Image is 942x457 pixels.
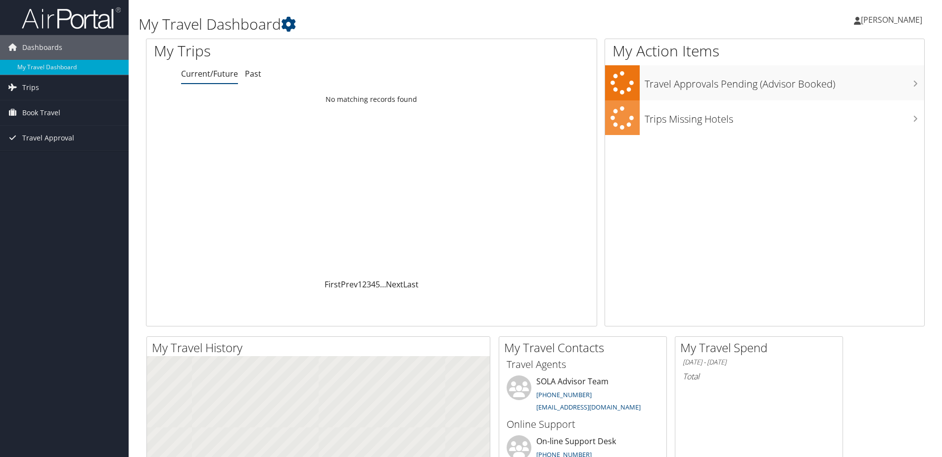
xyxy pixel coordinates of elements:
h3: Trips Missing Hotels [645,107,924,126]
a: Trips Missing Hotels [605,100,924,136]
a: First [325,279,341,290]
a: Past [245,68,261,79]
h6: Total [683,371,835,382]
a: Next [386,279,403,290]
span: … [380,279,386,290]
td: No matching records found [146,91,597,108]
a: Current/Future [181,68,238,79]
a: 2 [362,279,367,290]
a: 3 [367,279,371,290]
a: [PHONE_NUMBER] [536,390,592,399]
span: Travel Approval [22,126,74,150]
a: [PERSON_NAME] [854,5,932,35]
span: Trips [22,75,39,100]
h6: [DATE] - [DATE] [683,358,835,367]
li: SOLA Advisor Team [502,375,664,416]
span: Dashboards [22,35,62,60]
h2: My Travel Contacts [504,339,666,356]
img: airportal-logo.png [22,6,121,30]
a: [EMAIL_ADDRESS][DOMAIN_NAME] [536,403,641,411]
a: 4 [371,279,376,290]
a: Last [403,279,419,290]
a: 5 [376,279,380,290]
a: 1 [358,279,362,290]
h2: My Travel History [152,339,490,356]
h3: Online Support [507,417,659,431]
h1: My Trips [154,41,402,61]
h1: My Action Items [605,41,924,61]
h2: My Travel Spend [680,339,843,356]
h3: Travel Agents [507,358,659,371]
span: Book Travel [22,100,60,125]
a: Travel Approvals Pending (Advisor Booked) [605,65,924,100]
h1: My Travel Dashboard [139,14,667,35]
h3: Travel Approvals Pending (Advisor Booked) [645,72,924,91]
span: [PERSON_NAME] [861,14,922,25]
a: Prev [341,279,358,290]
